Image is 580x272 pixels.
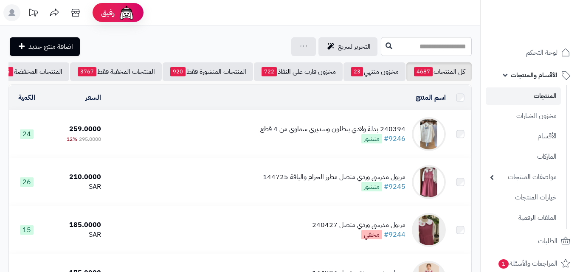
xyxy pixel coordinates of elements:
[361,230,382,239] span: مخفي
[28,42,73,52] span: اضافة منتج جديد
[20,225,34,235] span: 15
[538,235,557,247] span: الطلبات
[526,47,557,59] span: لوحة التحكم
[48,182,101,192] div: SAR
[67,135,77,143] span: 12%
[522,18,572,36] img: logo-2.png
[406,62,472,81] a: كل المنتجات4687
[338,42,371,52] span: التحرير لسريع
[486,127,561,146] a: الأقسام
[414,67,433,76] span: 4687
[498,258,557,269] span: المراجعات والأسئلة
[78,67,96,76] span: 3767
[20,177,34,187] span: 26
[262,67,277,76] span: 722
[101,8,115,18] span: رفيق
[163,62,253,81] a: المنتجات المنشورة فقط920
[85,93,101,103] a: السعر
[79,135,101,143] span: 295.0000
[312,220,405,230] div: مريول مدرسي وردي متصل 240427
[361,134,382,143] span: منشور
[260,124,405,134] div: 240394 بدلة ولادي بنطلون وسديري سماوي من 4 قطع
[412,165,446,199] img: مريول مدرسي وردي متصل مطرز الحزام والياقة 144725
[48,230,101,240] div: SAR
[384,230,405,240] a: #9244
[384,134,405,144] a: #9246
[254,62,343,81] a: مخزون قارب على النفاذ722
[23,4,44,23] a: تحديثات المنصة
[486,231,575,251] a: الطلبات
[263,172,405,182] div: مريول مدرسي وردي متصل مطرز الحزام والياقة 144725
[486,188,561,207] a: خيارات المنتجات
[486,42,575,63] a: لوحة التحكم
[486,209,561,227] a: الملفات الرقمية
[318,37,377,56] a: التحرير لسريع
[486,107,561,125] a: مخزون الخيارات
[416,93,446,103] a: اسم المنتج
[48,220,101,230] div: 185.0000
[170,67,186,76] span: 920
[10,37,80,56] a: اضافة منتج جديد
[412,213,446,247] img: مريول مدرسي وردي متصل 240427
[361,182,382,191] span: منشور
[69,124,101,134] span: 259.0000
[48,172,101,182] div: 210.0000
[486,148,561,166] a: الماركات
[486,168,561,186] a: مواصفات المنتجات
[343,62,405,81] a: مخزون منتهي23
[511,69,557,81] span: الأقسام والمنتجات
[70,62,162,81] a: المنتجات المخفية فقط3767
[486,87,561,105] a: المنتجات
[412,117,446,151] img: 240394 بدلة ولادي بنطلون وسديري سماوي من 4 قطع
[18,93,35,103] a: الكمية
[351,67,363,76] span: 23
[384,182,405,192] a: #9245
[118,4,135,21] img: ai-face.png
[20,129,34,139] span: 24
[498,259,509,269] span: 1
